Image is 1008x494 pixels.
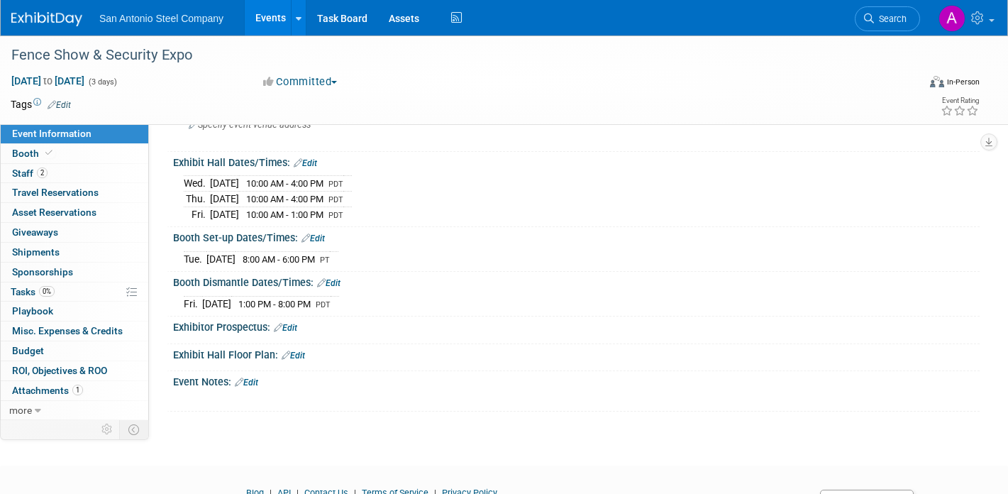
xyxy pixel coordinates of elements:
[99,13,223,24] span: San Antonio Steel Company
[930,76,944,87] img: Format-Inperson.png
[946,77,980,87] div: In-Person
[941,97,979,104] div: Event Rating
[95,420,120,439] td: Personalize Event Tab Strip
[184,207,210,221] td: Fri.
[12,207,96,218] span: Asset Reservations
[1,302,148,321] a: Playbook
[294,158,317,168] a: Edit
[1,144,148,163] a: Booth
[1,341,148,361] a: Budget
[206,251,236,266] td: [DATE]
[301,234,325,243] a: Edit
[1,124,148,143] a: Event Information
[173,344,980,363] div: Exhibit Hall Floor Plan:
[184,251,206,266] td: Tue.
[274,323,297,333] a: Edit
[12,128,92,139] span: Event Information
[1,183,148,202] a: Travel Reservations
[11,286,55,297] span: Tasks
[1,282,148,302] a: Tasks0%
[87,77,117,87] span: (3 days)
[282,351,305,361] a: Edit
[202,296,231,311] td: [DATE]
[173,317,980,335] div: Exhibitor Prospectus:
[12,345,44,356] span: Budget
[173,272,980,290] div: Booth Dismantle Dates/Times:
[328,195,343,204] span: PDT
[184,176,210,192] td: Wed.
[45,149,52,157] i: Booth reservation complete
[41,75,55,87] span: to
[328,180,343,189] span: PDT
[938,5,965,32] img: Ashton Rugh
[246,209,323,220] span: 10:00 AM - 1:00 PM
[1,401,148,420] a: more
[12,325,123,336] span: Misc. Expenses & Credits
[210,192,239,207] td: [DATE]
[11,97,71,111] td: Tags
[1,164,148,183] a: Staff2
[1,263,148,282] a: Sponsorships
[39,286,55,297] span: 0%
[12,246,60,258] span: Shipments
[12,305,53,317] span: Playbook
[189,119,311,130] span: Specify event venue address
[246,178,323,189] span: 10:00 AM - 4:00 PM
[855,6,920,31] a: Search
[1,243,148,262] a: Shipments
[1,322,148,341] a: Misc. Expenses & Credits
[1,361,148,380] a: ROI, Objectives & ROO
[210,176,239,192] td: [DATE]
[12,385,83,396] span: Attachments
[72,385,83,395] span: 1
[12,226,58,238] span: Giveaways
[173,371,980,390] div: Event Notes:
[11,75,85,87] span: [DATE] [DATE]
[6,43,897,68] div: Fence Show & Security Expo
[316,300,331,309] span: PDT
[12,168,48,179] span: Staff
[173,152,980,170] div: Exhibit Hall Dates/Times:
[243,254,315,265] span: 8:00 AM - 6:00 PM
[12,266,73,278] span: Sponsorships
[9,405,32,416] span: more
[184,296,202,311] td: Fri.
[210,207,239,221] td: [DATE]
[11,12,82,26] img: ExhibitDay
[238,299,311,309] span: 1:00 PM - 8:00 PM
[173,227,980,246] div: Booth Set-up Dates/Times:
[12,365,107,376] span: ROI, Objectives & ROO
[320,256,330,265] span: PT
[184,192,210,207] td: Thu.
[37,168,48,178] span: 2
[317,278,340,288] a: Edit
[235,378,258,388] a: Edit
[1,381,148,400] a: Attachments1
[1,203,148,222] a: Asset Reservations
[874,13,907,24] span: Search
[12,187,99,198] span: Travel Reservations
[246,194,323,204] span: 10:00 AM - 4:00 PM
[48,100,71,110] a: Edit
[12,148,55,159] span: Booth
[1,223,148,242] a: Giveaways
[258,75,343,89] button: Committed
[120,420,149,439] td: Toggle Event Tabs
[328,211,343,220] span: PDT
[836,74,980,95] div: Event Format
